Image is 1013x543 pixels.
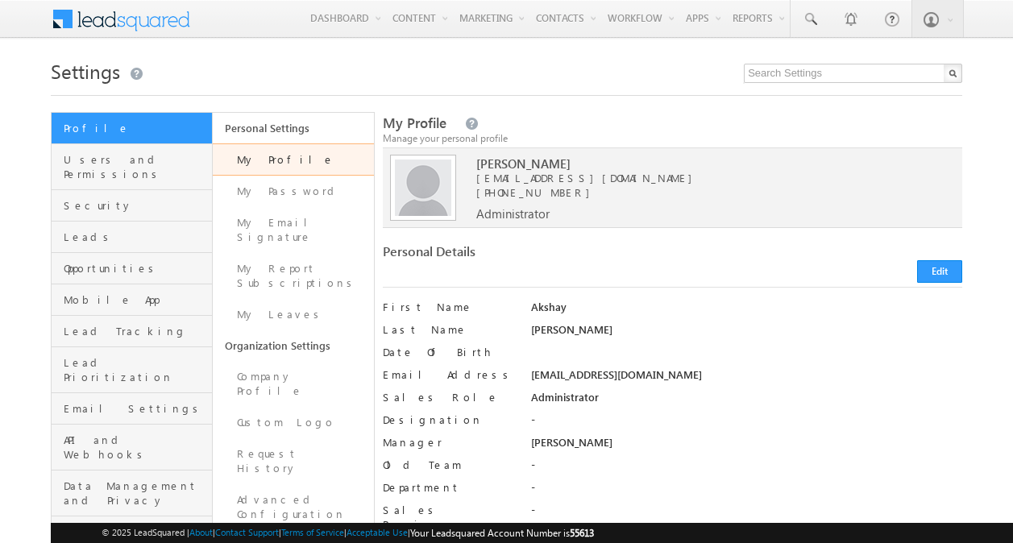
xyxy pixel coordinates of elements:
a: API and Webhooks [52,425,212,470]
div: - [531,503,962,525]
a: My Password [213,176,374,207]
div: - [531,458,962,480]
a: Profile [52,113,212,144]
a: My Leaves [213,299,374,330]
span: © 2025 LeadSquared | | | | | [102,525,594,541]
div: [PERSON_NAME] [531,322,962,345]
a: About [189,527,213,537]
label: Date Of Birth [383,345,517,359]
span: Email Settings [64,401,208,416]
span: Settings [51,58,120,84]
div: [EMAIL_ADDRESS][DOMAIN_NAME] [531,367,962,390]
span: API and Webhooks [64,433,208,462]
span: Mobile App [64,292,208,307]
span: Administrator [476,206,550,221]
a: Acceptable Use [347,527,408,537]
a: Mobile App [52,284,212,316]
div: - [531,412,962,435]
a: My Report Subscriptions [213,253,374,299]
div: Akshay [531,300,962,322]
span: Data Management and Privacy [64,479,208,508]
span: Your Leadsquared Account Number is [410,527,594,539]
a: Organization Settings [213,330,374,361]
span: [PERSON_NAME] [476,156,940,171]
a: Opportunities [52,253,212,284]
label: Department [383,480,517,495]
a: Custom Logo [213,407,374,438]
span: Leads [64,230,208,244]
label: Sales Regions [383,503,517,532]
label: Designation [383,412,517,427]
a: Security [52,190,212,222]
label: Last Name [383,322,517,337]
a: Company Profile [213,361,374,407]
a: Lead Prioritization [52,347,212,393]
span: My Profile [383,114,446,132]
a: Leads [52,222,212,253]
span: Opportunities [64,261,208,276]
div: Personal Details [383,244,666,267]
span: Lead Tracking [64,324,208,338]
div: - [531,480,962,503]
a: Email Settings [52,393,212,425]
input: Search Settings [744,64,962,83]
a: My Email Signature [213,207,374,253]
label: Sales Role [383,390,517,404]
a: Terms of Service [281,527,344,537]
a: Request History [213,438,374,484]
label: First Name [383,300,517,314]
span: Users and Permissions [64,152,208,181]
span: Lead Prioritization [64,355,208,384]
span: 55613 [570,527,594,539]
div: Manage your personal profile [383,131,963,146]
button: Edit [917,260,962,283]
a: My Profile [213,143,374,176]
label: Email Address [383,367,517,382]
a: Contact Support [215,527,279,537]
label: Manager [383,435,517,450]
span: Profile [64,121,208,135]
a: Lead Tracking [52,316,212,347]
span: [PHONE_NUMBER] [476,185,598,199]
label: Old Team [383,458,517,472]
a: Advanced Configuration [213,484,374,530]
a: Personal Settings [213,113,374,143]
span: [EMAIL_ADDRESS][DOMAIN_NAME] [476,171,940,185]
a: Users and Permissions [52,144,212,190]
span: Security [64,198,208,213]
div: Administrator [531,390,962,412]
div: [PERSON_NAME] [531,435,962,458]
a: Data Management and Privacy [52,470,212,516]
